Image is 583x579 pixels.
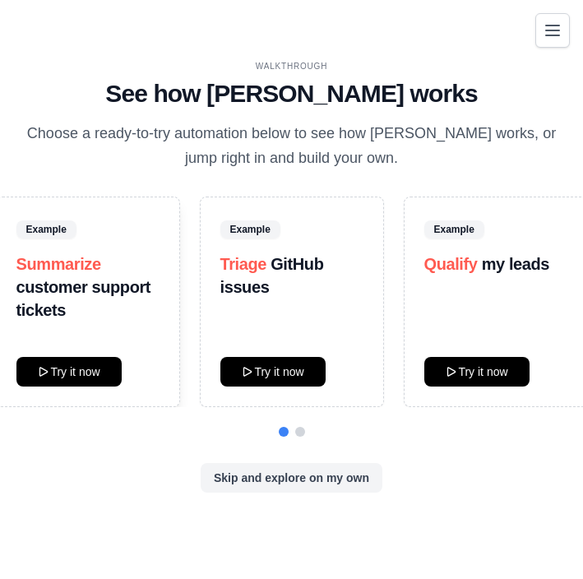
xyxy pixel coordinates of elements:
strong: my leads [482,255,549,273]
strong: GitHub issues [220,255,324,296]
button: Toggle navigation [535,13,570,48]
span: Summarize [16,255,101,273]
span: Example [220,220,280,239]
span: Qualify [424,255,478,273]
button: Skip and explore on my own [201,463,382,493]
p: Choose a ready-to-try automation below to see how [PERSON_NAME] works, or jump right in and build... [16,122,568,170]
span: Triage [220,255,267,273]
strong: customer support tickets [16,278,151,319]
span: Example [424,220,484,239]
span: Example [16,220,76,239]
button: Try it now [220,357,326,387]
button: Try it now [16,357,122,387]
button: Try it now [424,357,530,387]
